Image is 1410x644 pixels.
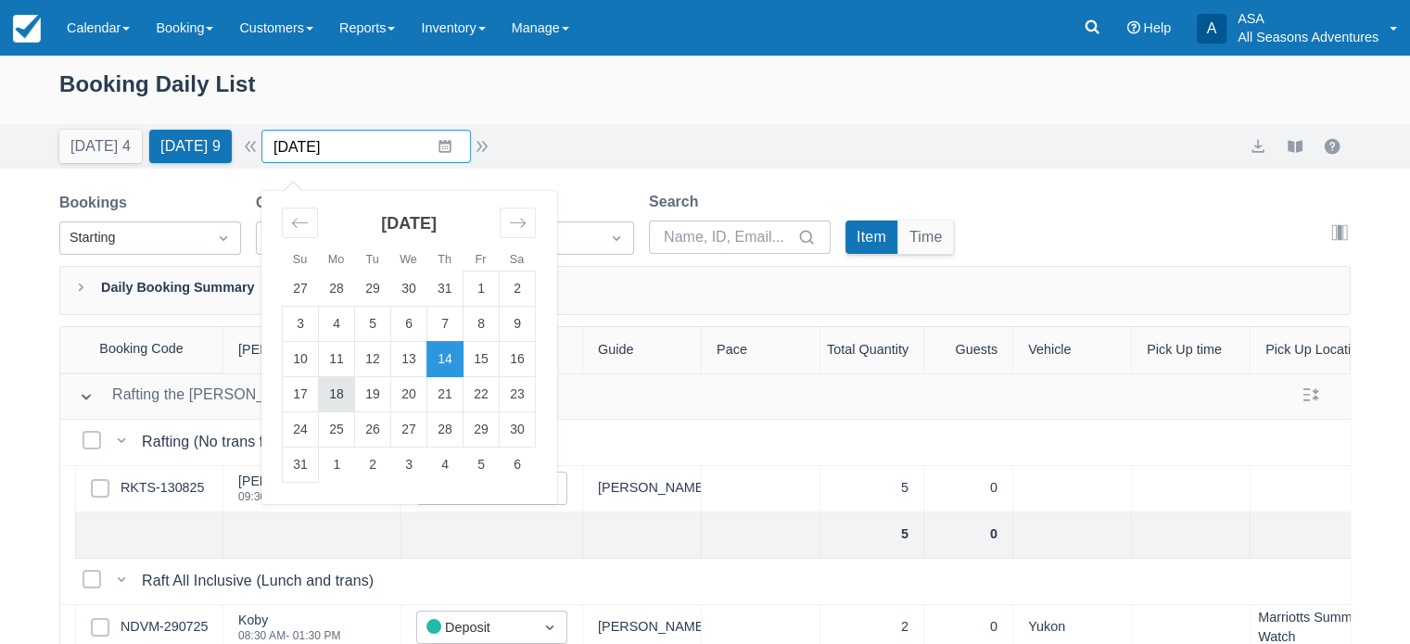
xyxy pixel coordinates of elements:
[1247,135,1269,158] button: export
[1238,28,1378,46] p: All Seasons Adventures
[500,448,536,483] td: Saturday, September 6, 2025
[355,342,391,377] td: Tuesday, August 12, 2025
[898,221,954,254] button: Time
[59,266,1351,315] div: Daily Booking Summary
[1238,9,1378,28] p: ASA
[355,271,391,307] td: Tuesday, July 29, 2025
[319,342,355,377] td: Monday, August 11, 2025
[1251,327,1369,373] div: Pick Up Location
[319,307,355,342] td: Monday, August 4, 2025
[293,253,307,266] small: Su
[238,630,341,641] div: 08:30 AM - 01:30 PM
[607,229,626,247] span: Dropdown icon
[510,253,524,266] small: Sa
[261,191,556,504] div: Calendar
[391,342,427,377] td: Wednesday, August 13, 2025
[820,512,924,559] div: 5
[391,448,427,483] td: Wednesday, September 3, 2025
[583,327,702,373] div: Guide
[149,130,232,163] button: [DATE] 9
[319,271,355,307] td: Monday, July 28, 2025
[391,377,427,412] td: Wednesday, August 20, 2025
[583,466,702,512] div: [PERSON_NAME]
[664,221,794,254] input: Name, ID, Email...
[283,448,319,483] td: Sunday, August 31, 2025
[283,412,319,448] td: Sunday, August 24, 2025
[214,229,233,247] span: Dropdown icon
[427,412,464,448] td: Thursday, August 28, 2025
[476,253,487,266] small: Fr
[319,377,355,412] td: Monday, August 18, 2025
[365,253,378,266] small: Tu
[500,307,536,342] td: Saturday, August 9, 2025
[464,377,500,412] td: Friday, August 22, 2025
[13,15,41,43] img: checkfront-main-nav-mini-logo.png
[702,327,820,373] div: Pace
[355,377,391,412] td: Tuesday, August 19, 2025
[142,431,519,453] div: Rafting (No trans from [GEOGRAPHIC_DATA] or lunch)
[500,377,536,412] td: Saturday, August 23, 2025
[500,271,536,307] td: Saturday, August 2, 2025
[121,478,204,499] a: RKTS-130825
[59,130,142,163] button: [DATE] 4
[71,380,359,413] button: Rafting the [PERSON_NAME] River
[820,466,924,512] div: 5
[438,253,451,266] small: Th
[60,327,223,373] div: Booking Code
[427,377,464,412] td: Thursday, August 21, 2025
[500,208,536,238] div: Move forward to switch to the next month.
[500,342,536,377] td: Saturday, August 16, 2025
[500,412,536,448] td: Saturday, August 30, 2025
[1197,14,1226,44] div: A
[261,130,471,163] input: Date
[464,342,500,377] td: Friday, August 15, 2025
[1132,327,1251,373] div: Pick Up time
[464,448,500,483] td: Friday, September 5, 2025
[319,448,355,483] td: Monday, September 1, 2025
[924,466,1013,512] div: 0
[283,307,319,342] td: Sunday, August 3, 2025
[464,271,500,307] td: Friday, August 1, 2025
[59,192,134,214] label: Bookings
[142,570,381,592] div: Raft All Inclusive (Lunch and trans)
[820,327,924,373] div: Total Quantity
[924,327,1013,373] div: Guests
[391,307,427,342] td: Wednesday, August 6, 2025
[283,342,319,377] td: Sunday, August 10, 2025
[283,271,319,307] td: Sunday, July 27, 2025
[238,613,341,626] div: Koby
[464,412,500,448] td: Friday, August 29, 2025
[427,448,464,483] td: Thursday, September 4, 2025
[391,412,427,448] td: Wednesday, August 27, 2025
[256,192,327,214] label: Category
[845,221,897,254] button: Item
[924,512,1013,559] div: 0
[1013,327,1132,373] div: Vehicle
[427,342,464,377] td: Selected. Thursday, August 14, 2025
[464,307,500,342] td: Friday, August 8, 2025
[540,618,559,637] span: Dropdown icon
[649,191,705,213] label: Search
[282,208,318,238] div: Move backward to switch to the previous month.
[355,307,391,342] td: Tuesday, August 5, 2025
[238,491,346,502] div: 09:30 AM - 12:30 PM
[70,228,197,248] div: Starting
[355,412,391,448] td: Tuesday, August 26, 2025
[1143,20,1171,35] span: Help
[400,253,417,266] small: We
[427,271,464,307] td: Thursday, July 31, 2025
[391,271,427,307] td: Wednesday, July 30, 2025
[223,327,401,373] div: [PERSON_NAME]
[319,412,355,448] td: Monday, August 25, 2025
[355,448,391,483] td: Tuesday, September 2, 2025
[1126,21,1139,34] i: Help
[59,67,1351,120] div: Booking Daily List
[426,617,524,638] div: Deposit
[238,474,346,487] div: [PERSON_NAME]
[121,617,208,638] a: NDVM-290725
[381,214,437,233] strong: [DATE]
[328,253,345,266] small: Mo
[283,377,319,412] td: Sunday, August 17, 2025
[427,307,464,342] td: Thursday, August 7, 2025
